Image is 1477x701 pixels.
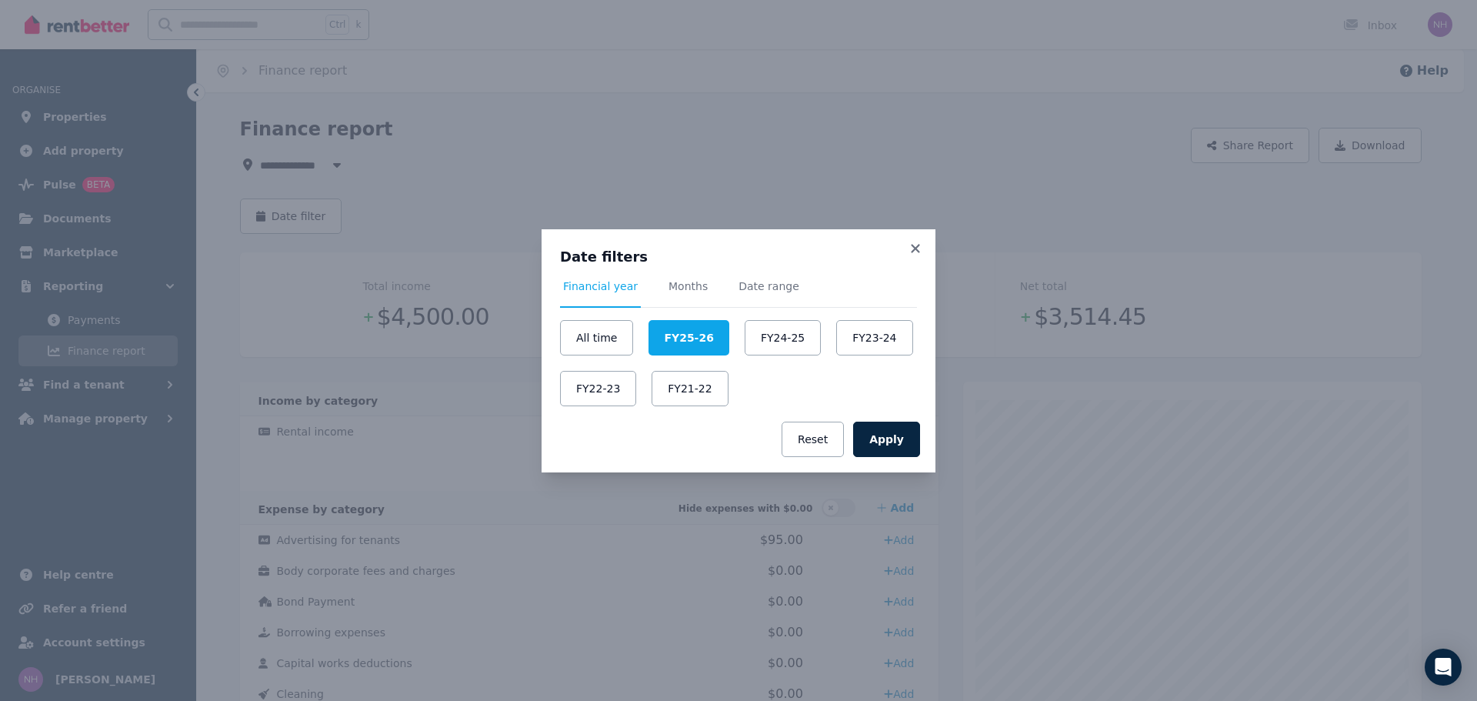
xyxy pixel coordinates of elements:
[560,371,636,406] button: FY22-23
[563,279,638,294] span: Financial year
[782,422,844,457] button: Reset
[652,371,728,406] button: FY21-22
[668,279,708,294] span: Months
[1425,649,1462,686] div: Open Intercom Messenger
[560,320,633,356] button: All time
[560,248,917,266] h3: Date filters
[648,320,728,356] button: FY25-26
[560,279,917,308] nav: Tabs
[745,320,821,356] button: FY24-25
[738,279,799,294] span: Date range
[836,320,912,356] button: FY23-24
[853,422,920,457] button: Apply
